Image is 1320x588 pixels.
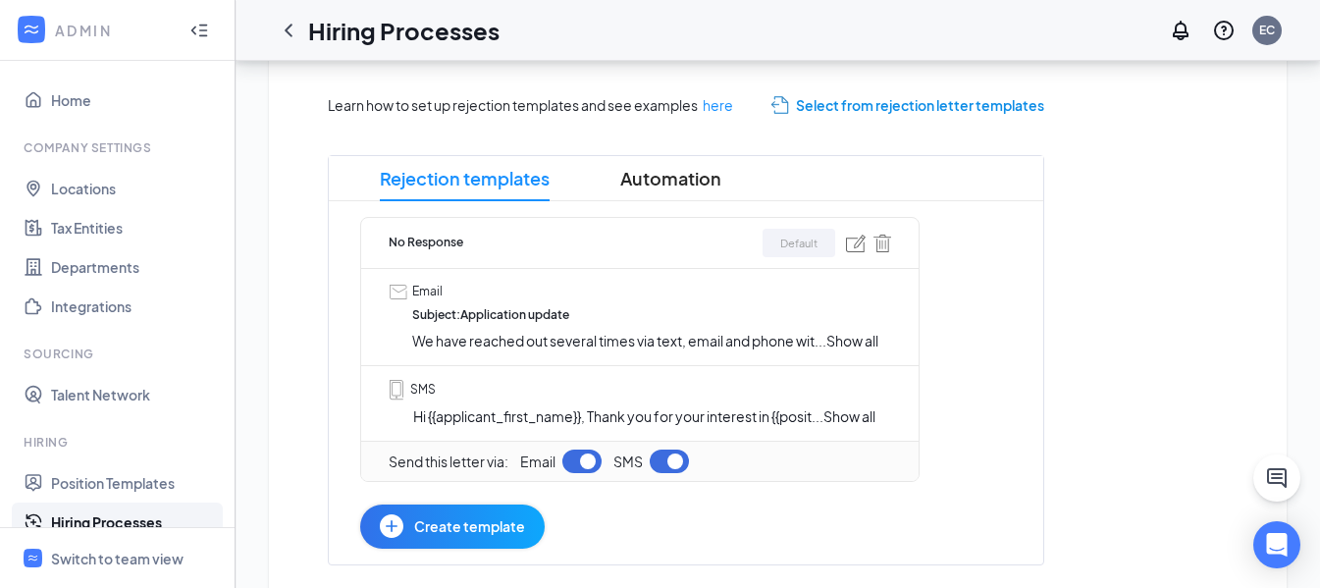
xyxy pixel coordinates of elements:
svg: ChevronLeft [277,19,300,42]
h1: Hiring Processes [308,14,500,47]
span: Rejection templates [380,156,550,201]
a: Talent Network [51,375,219,414]
span: We have reached out several times via text, email and phone wit [412,332,815,349]
svg: WorkstreamLogo [22,20,41,39]
span: Learn how to set up rejection templates and see examples [328,94,733,116]
a: here [703,96,733,114]
a: Integrations [51,287,219,326]
svg: WorkstreamLogo [26,552,39,564]
div: Sourcing [24,346,215,362]
span: No Response [389,234,463,252]
button: ChatActive [1253,454,1300,502]
span: ... [812,407,875,425]
svg: Collapse [189,21,209,40]
a: Departments [51,247,219,287]
span: Default [780,235,818,251]
svg: Notifications [1169,19,1192,42]
button: Create template [360,505,545,549]
span: Show all [826,332,878,349]
span: Email [520,451,555,472]
span: SMS [410,381,436,400]
span: Automation [620,156,721,201]
div: EC [1259,22,1275,38]
span: Select from rejection letter templates [796,94,1044,116]
span: Email [412,283,443,301]
div: Open Intercom Messenger [1253,521,1300,568]
div: Company Settings [24,139,215,156]
span: ... [815,332,878,349]
span: Create template [414,515,525,537]
a: Position Templates [51,463,219,503]
a: Home [51,80,219,120]
div: Hiring [24,434,215,451]
span: Subject : Application update [412,306,891,325]
div: ADMIN [55,21,172,40]
svg: ChatActive [1265,466,1289,490]
svg: QuestionInfo [1212,19,1236,42]
div: Switch to team view [51,549,184,568]
a: Locations [51,169,219,208]
span: Hi {{applicant_first_name}}, Thank you for your interest in {{posit [413,407,812,425]
a: Tax Entities [51,208,219,247]
span: Send this letter via: [389,451,508,472]
span: Show all [823,407,875,425]
a: Hiring Processes [51,503,219,542]
span: SMS [613,451,643,472]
